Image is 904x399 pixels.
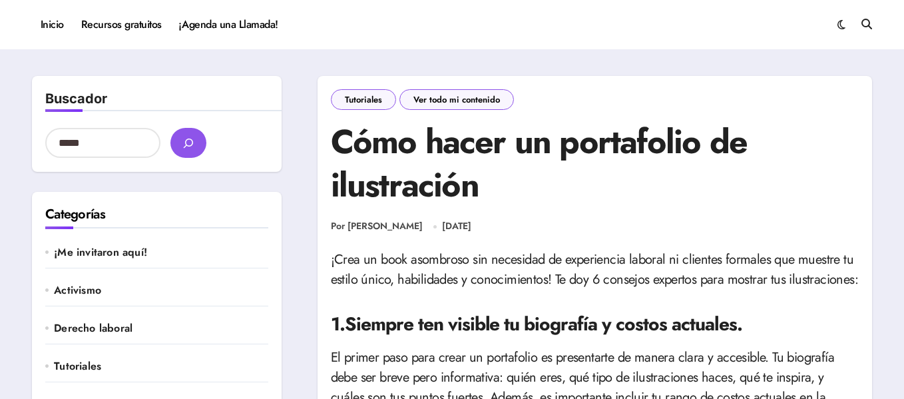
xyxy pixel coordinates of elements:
a: Derecho laboral [54,321,268,336]
h2: Categorías [45,205,268,224]
button: buscar [170,128,206,158]
h3: 1. . [331,311,859,337]
a: Activismo [54,283,268,298]
a: ¡Agenda una Llamada! [170,7,287,43]
a: [DATE] [442,220,471,233]
label: Buscador [45,91,107,107]
a: Por [PERSON_NAME] [331,220,423,233]
a: Ver todo mi contenido [399,89,514,110]
time: [DATE] [442,219,471,232]
strong: Siempre ten visible tu biografía y costos actuales [345,310,738,338]
a: Recursos gratuitos [73,7,170,43]
a: ¡Me invitaron aquí! [54,245,268,260]
a: Tutoriales [331,89,396,110]
a: Tutoriales [54,359,268,374]
h1: Cómo hacer un portafolio de ilustración [331,120,859,206]
p: ¡Crea un book asombroso sin necesidad de experiencia laboral ni clientes formales que muestre tu ... [331,250,859,290]
a: Inicio [32,7,73,43]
